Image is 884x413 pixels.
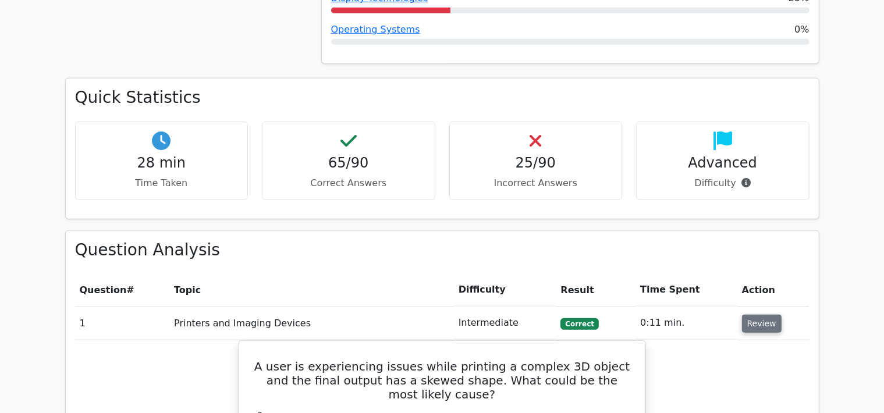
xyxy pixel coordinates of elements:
h3: Question Analysis [75,240,810,260]
h5: A user is experiencing issues while printing a complex 3D object and the final output has a skewe... [253,359,631,401]
h4: Advanced [646,155,800,172]
td: Printers and Imaging Devices [169,307,454,340]
button: Review [742,315,782,333]
p: Incorrect Answers [459,176,613,190]
p: Correct Answers [272,176,425,190]
th: Action [737,273,810,307]
span: Question [80,284,127,295]
h4: 25/90 [459,155,613,172]
td: Intermediate [454,307,556,340]
td: 1 [75,307,170,340]
th: Result [556,273,636,307]
h3: Quick Statistics [75,88,810,108]
th: Difficulty [454,273,556,307]
span: Correct [560,318,598,330]
p: Time Taken [85,176,239,190]
th: # [75,273,170,307]
p: Difficulty [646,176,800,190]
a: Operating Systems [331,24,420,35]
th: Time Spent [636,273,737,307]
span: 0% [794,23,809,37]
h4: 65/90 [272,155,425,172]
td: 0:11 min. [636,307,737,340]
th: Topic [169,273,454,307]
h4: 28 min [85,155,239,172]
